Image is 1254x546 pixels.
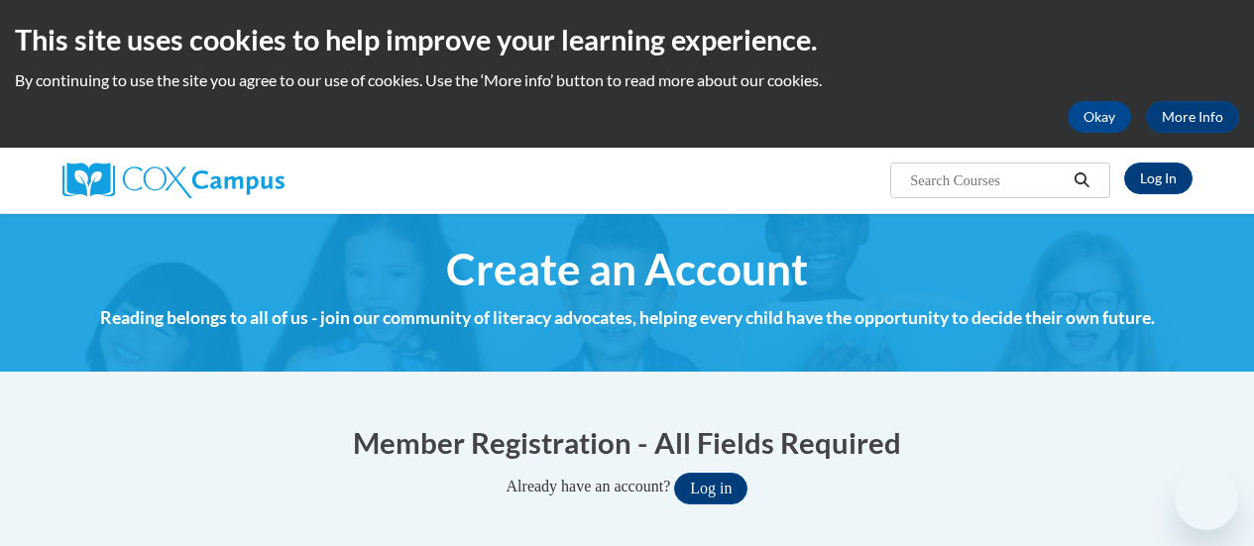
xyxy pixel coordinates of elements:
a: Log In [1124,163,1193,194]
a: More Info [1146,101,1239,133]
p: By continuing to use the site you agree to our use of cookies. Use the ‘More info’ button to read... [15,69,1239,91]
iframe: Button to launch messaging window [1175,467,1238,530]
span: Already have an account? [507,478,671,494]
button: Okay [1068,101,1131,133]
h4: Reading belongs to all of us - join our community of literacy advocates, helping every child have... [62,305,1193,331]
img: Cox Campus [62,163,285,198]
span: Create an Account [446,243,808,295]
button: Log in [674,473,747,504]
input: Search Courses [908,168,1067,192]
h1: Member Registration - All Fields Required [62,422,1193,463]
button: Search [1067,168,1096,192]
h2: This site uses cookies to help improve your learning experience. [15,20,1239,59]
